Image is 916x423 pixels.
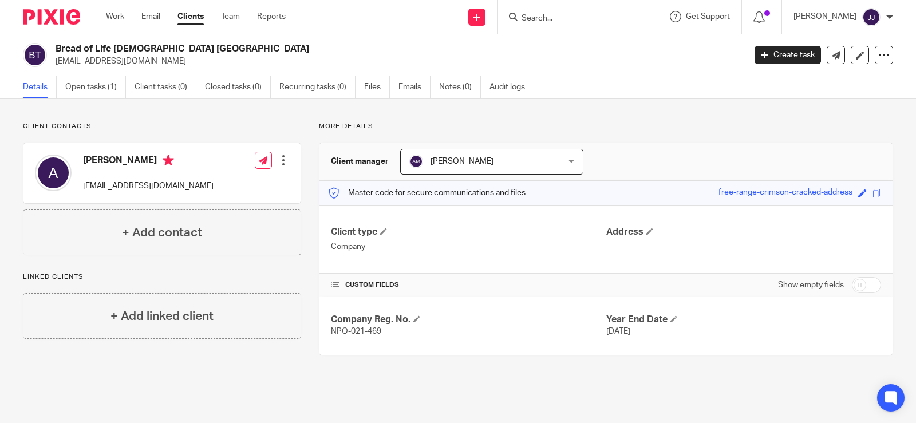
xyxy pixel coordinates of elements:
[135,76,196,98] a: Client tasks (0)
[141,11,160,22] a: Email
[431,157,493,165] span: [PERSON_NAME]
[331,314,606,326] h4: Company Reg. No.
[23,122,301,131] p: Client contacts
[718,187,852,200] div: free-range-crimson-cracked-address
[177,11,204,22] a: Clients
[279,76,356,98] a: Recurring tasks (0)
[328,187,526,199] p: Master code for secure communications and files
[110,307,214,325] h4: + Add linked client
[331,327,381,335] span: NPO-021-469
[221,11,240,22] a: Team
[122,224,202,242] h4: + Add contact
[793,11,856,22] p: [PERSON_NAME]
[83,180,214,192] p: [EMAIL_ADDRESS][DOMAIN_NAME]
[65,76,126,98] a: Open tasks (1)
[364,76,390,98] a: Files
[23,43,47,67] img: svg%3E
[319,122,893,131] p: More details
[606,314,881,326] h4: Year End Date
[331,241,606,252] p: Company
[331,280,606,290] h4: CUSTOM FIELDS
[56,43,601,55] h2: Bread of Life [DEMOGRAPHIC_DATA] [GEOGRAPHIC_DATA]
[686,13,730,21] span: Get Support
[23,272,301,282] p: Linked clients
[778,279,844,291] label: Show empty fields
[755,46,821,64] a: Create task
[163,155,174,166] i: Primary
[331,156,389,167] h3: Client manager
[398,76,431,98] a: Emails
[257,11,286,22] a: Reports
[83,155,214,169] h4: [PERSON_NAME]
[106,11,124,22] a: Work
[205,76,271,98] a: Closed tasks (0)
[489,76,534,98] a: Audit logs
[23,76,57,98] a: Details
[56,56,737,67] p: [EMAIL_ADDRESS][DOMAIN_NAME]
[35,155,72,191] img: svg%3E
[409,155,423,168] img: svg%3E
[606,226,881,238] h4: Address
[606,327,630,335] span: [DATE]
[862,8,881,26] img: svg%3E
[331,226,606,238] h4: Client type
[520,14,623,24] input: Search
[23,9,80,25] img: Pixie
[439,76,481,98] a: Notes (0)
